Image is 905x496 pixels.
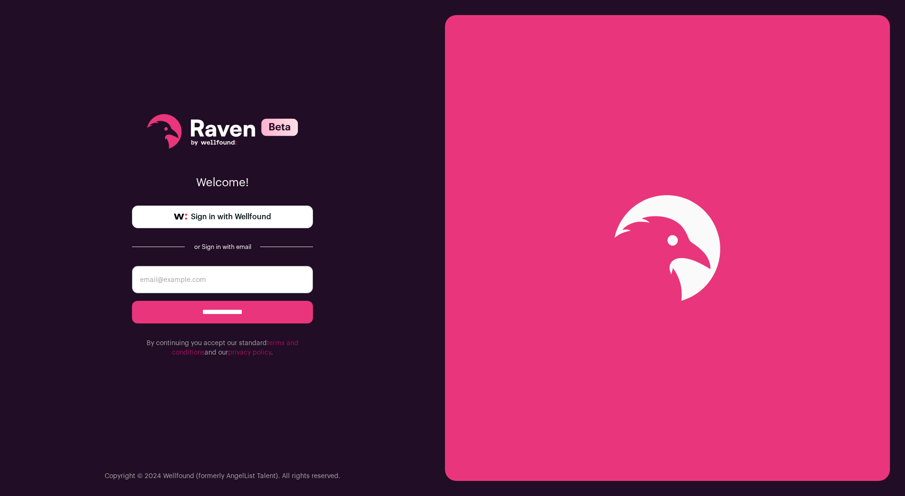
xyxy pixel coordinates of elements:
[172,340,298,356] a: terms and conditions
[192,243,253,251] div: or Sign in with email
[132,175,313,190] p: Welcome!
[132,206,313,228] a: Sign in with Wellfound
[132,266,313,293] input: email@example.com
[228,349,271,356] a: privacy policy
[191,211,271,223] span: Sign in with Wellfound
[174,214,187,220] img: wellfound-symbol-flush-black-fb3c872781a75f747ccb3a119075da62bfe97bd399995f84a933054e44a575c4.png
[132,339,313,357] p: By continuing you accept our standard and our .
[105,471,340,481] p: Copyright © 2024 Wellfound (formerly AngelList Talent). All rights reserved.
